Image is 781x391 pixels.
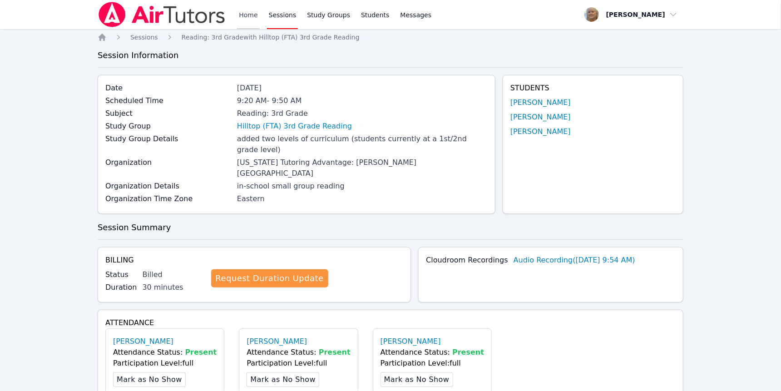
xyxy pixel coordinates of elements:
[237,121,352,132] a: Hilltop (FTA) 3rd Grade Reading
[319,348,351,356] span: Present
[98,49,683,62] h3: Session Information
[237,83,488,94] div: [DATE]
[105,269,137,280] label: Status
[381,347,484,358] div: Attendance Status:
[105,317,676,328] h4: Attendance
[105,157,232,168] label: Organization
[143,269,204,280] div: Billed
[105,121,232,132] label: Study Group
[130,33,158,42] a: Sessions
[105,255,403,266] h4: Billing
[510,126,571,137] a: [PERSON_NAME]
[237,157,488,179] div: [US_STATE] Tutoring Advantage: [PERSON_NAME][GEOGRAPHIC_DATA]
[105,282,137,293] label: Duration
[98,221,683,234] h3: Session Summary
[113,372,186,387] button: Mark as No Show
[182,34,360,41] span: Reading: 3rd Grade with Hilltop (FTA) 3rd Grade Reading
[237,181,488,192] div: in-school small group reading
[105,95,232,106] label: Scheduled Time
[143,282,204,293] div: 30 minutes
[98,33,683,42] nav: Breadcrumb
[510,112,571,123] a: [PERSON_NAME]
[426,255,508,266] label: Cloudroom Recordings
[105,193,232,204] label: Organization Time Zone
[105,134,232,144] label: Study Group Details
[381,358,484,369] div: Participation Level: full
[105,108,232,119] label: Subject
[247,372,319,387] button: Mark as No Show
[98,2,226,27] img: Air Tutors
[113,336,173,347] a: [PERSON_NAME]
[510,97,571,108] a: [PERSON_NAME]
[237,134,488,155] div: added two levels of curriculum (students currently at a 1st/2nd grade level)
[182,33,360,42] a: Reading: 3rd Gradewith Hilltop (FTA) 3rd Grade Reading
[247,336,307,347] a: [PERSON_NAME]
[113,347,217,358] div: Attendance Status:
[510,83,676,94] h4: Students
[237,108,488,119] div: Reading: 3rd Grade
[185,348,217,356] span: Present
[514,255,635,266] a: Audio Recording([DATE] 9:54 AM)
[247,347,350,358] div: Attendance Status:
[452,348,484,356] span: Present
[381,336,441,347] a: [PERSON_NAME]
[247,358,350,369] div: Participation Level: full
[130,34,158,41] span: Sessions
[400,10,432,20] span: Messages
[237,95,488,106] div: 9:20 AM - 9:50 AM
[211,269,328,287] a: Request Duration Update
[105,181,232,192] label: Organization Details
[105,83,232,94] label: Date
[381,372,453,387] button: Mark as No Show
[237,193,488,204] div: Eastern
[113,358,217,369] div: Participation Level: full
